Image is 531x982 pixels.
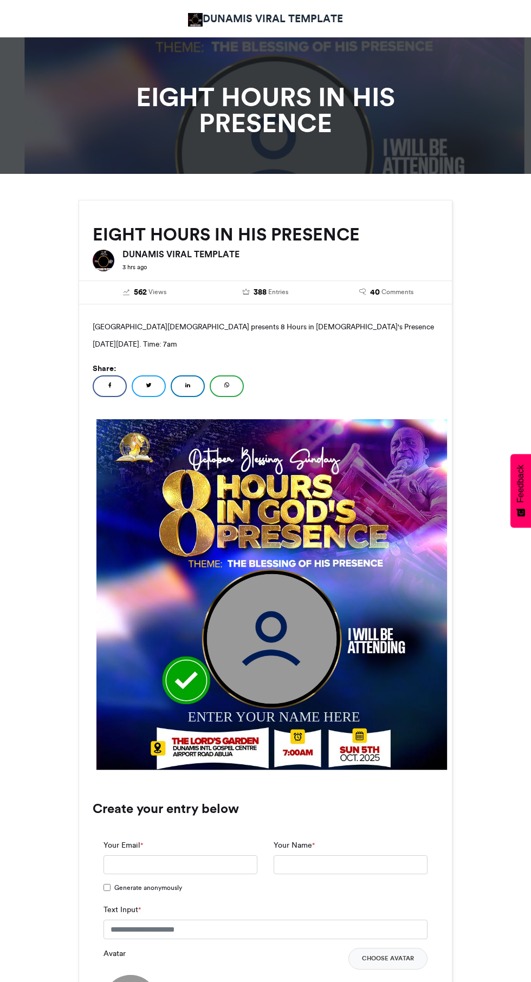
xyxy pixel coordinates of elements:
[213,287,318,298] a: 388 Entries
[254,287,267,298] span: 388
[114,883,182,893] span: Generate anonymously
[93,318,438,353] p: [GEOGRAPHIC_DATA][DEMOGRAPHIC_DATA] presents 8 Hours in [DEMOGRAPHIC_DATA]'s Presence [DATE][DATE...
[103,884,111,891] input: Generate anonymously
[103,904,141,915] label: Text Input
[370,287,380,298] span: 40
[188,11,343,27] a: DUNAMIS VIRAL TEMPLATE
[103,948,126,959] label: Avatar
[348,948,428,970] button: Choose Avatar
[93,250,114,271] img: DUNAMIS VIRAL TEMPLATE
[96,419,448,770] img: 1759399934.524-3af03fa7603bc690cd375f21c7817d71e440a6d0.jpg
[79,84,452,136] h1: EIGHT HOURS IN HIS PRESENCE
[93,361,438,375] h5: Share:
[148,287,166,297] span: Views
[93,287,197,298] a: 562 Views
[134,287,147,298] span: 562
[274,840,315,851] label: Your Name
[103,840,143,851] label: Your Email
[93,225,438,244] h2: EIGHT HOURS IN HIS PRESENCE
[381,287,413,297] span: Comments
[187,707,374,726] div: ENTER YOUR NAME HERE
[334,287,438,298] a: 40 Comments
[188,13,203,27] img: DUNAMIS VIRAL TEMPLATE
[510,454,531,528] button: Feedback - Show survey
[122,263,147,271] small: 3 hrs ago
[516,465,526,503] span: Feedback
[207,574,337,704] img: user_circle.png
[122,250,438,258] h6: DUNAMIS VIRAL TEMPLATE
[268,287,288,297] span: Entries
[93,802,438,815] h3: Create your entry below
